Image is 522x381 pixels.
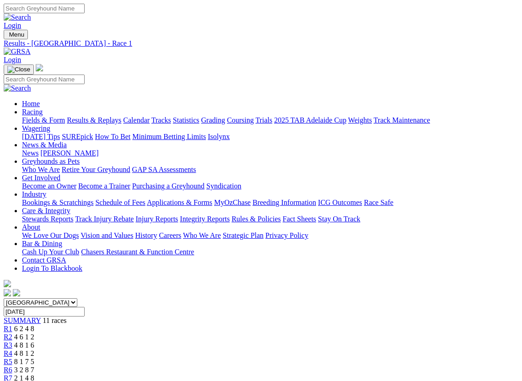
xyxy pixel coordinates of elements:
[14,325,34,333] span: 6 2 4 8
[22,248,79,256] a: Cash Up Your Club
[22,100,40,107] a: Home
[173,116,199,124] a: Statistics
[4,280,11,287] img: logo-grsa-white.png
[4,341,12,349] a: R3
[22,223,40,231] a: About
[223,231,264,239] a: Strategic Plan
[206,182,241,190] a: Syndication
[22,133,60,140] a: [DATE] Tips
[22,116,65,124] a: Fields & Form
[40,149,98,157] a: [PERSON_NAME]
[4,75,85,84] input: Search
[7,66,30,73] img: Close
[22,240,62,247] a: Bar & Dining
[13,289,20,296] img: twitter.svg
[283,215,316,223] a: Fact Sheets
[4,325,12,333] a: R1
[135,231,157,239] a: History
[22,264,82,272] a: Login To Blackbook
[14,358,34,365] span: 8 1 7 5
[81,231,133,239] a: Vision and Values
[318,199,362,206] a: ICG Outcomes
[22,190,46,198] a: Industry
[4,307,85,317] input: Select date
[43,317,66,324] span: 11 races
[253,199,316,206] a: Breeding Information
[22,116,518,124] div: Racing
[180,215,230,223] a: Integrity Reports
[22,256,66,264] a: Contact GRSA
[4,30,28,39] button: Toggle navigation
[4,21,21,29] a: Login
[22,215,73,223] a: Stewards Reports
[4,56,21,64] a: Login
[22,133,518,141] div: Wagering
[14,366,34,374] span: 3 2 8 7
[227,116,254,124] a: Coursing
[4,13,31,21] img: Search
[4,366,12,374] a: R6
[364,199,393,206] a: Race Safe
[22,231,518,240] div: About
[81,248,194,256] a: Chasers Restaurant & Function Centre
[201,116,225,124] a: Grading
[4,358,12,365] a: R5
[22,124,50,132] a: Wagering
[22,108,43,116] a: Racing
[95,133,131,140] a: How To Bet
[22,157,80,165] a: Greyhounds as Pets
[62,133,93,140] a: SUREpick
[159,231,181,239] a: Careers
[4,64,34,75] button: Toggle navigation
[231,215,281,223] a: Rules & Policies
[4,317,41,324] a: SUMMARY
[274,116,346,124] a: 2025 TAB Adelaide Cup
[22,166,60,173] a: Who We Are
[265,231,308,239] a: Privacy Policy
[135,215,178,223] a: Injury Reports
[22,207,70,215] a: Care & Integrity
[62,166,130,173] a: Retire Your Greyhound
[318,215,360,223] a: Stay On Track
[67,116,121,124] a: Results & Replays
[214,199,251,206] a: MyOzChase
[183,231,221,239] a: Who We Are
[95,199,145,206] a: Schedule of Fees
[22,149,518,157] div: News & Media
[132,166,196,173] a: GAP SA Assessments
[22,141,67,149] a: News & Media
[348,116,372,124] a: Weights
[36,64,43,71] img: logo-grsa-white.png
[4,4,85,13] input: Search
[22,166,518,174] div: Greyhounds as Pets
[374,116,430,124] a: Track Maintenance
[147,199,212,206] a: Applications & Forms
[22,149,38,157] a: News
[4,349,12,357] a: R4
[22,199,93,206] a: Bookings & Scratchings
[22,199,518,207] div: Industry
[9,31,24,38] span: Menu
[14,341,34,349] span: 4 8 1 6
[22,248,518,256] div: Bar & Dining
[123,116,150,124] a: Calendar
[4,333,12,341] a: R2
[255,116,272,124] a: Trials
[22,174,60,182] a: Get Involved
[151,116,171,124] a: Tracks
[132,182,204,190] a: Purchasing a Greyhound
[14,349,34,357] span: 4 8 1 2
[4,289,11,296] img: facebook.svg
[4,48,31,56] img: GRSA
[22,215,518,223] div: Care & Integrity
[132,133,206,140] a: Minimum Betting Limits
[4,39,518,48] a: Results - [GEOGRAPHIC_DATA] - Race 1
